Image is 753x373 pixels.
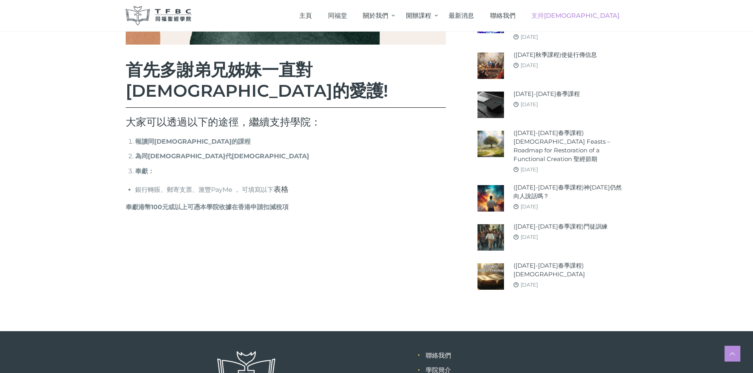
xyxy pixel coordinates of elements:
[126,6,192,25] img: 同福聖經學院 TFBC
[482,4,523,27] a: 聯絡我們
[291,4,320,27] a: 主頁
[477,263,504,290] img: (2024-25年春季課程)聖經神學
[490,12,515,19] span: 聯絡我們
[299,12,312,19] span: 主頁
[521,34,538,40] a: [DATE]
[135,183,446,196] li: 銀行轉賬、郵寄支票、滙豐
[513,129,628,163] a: ([DATE]-[DATE]春季課程) [DEMOGRAPHIC_DATA] Feasts – Roadmap for Restoration of a Functional Creation ...
[725,346,740,362] a: Scroll to top
[521,281,538,288] a: [DATE]
[521,203,538,210] a: [DATE]
[531,12,619,19] span: 支持[DEMOGRAPHIC_DATA]
[126,116,446,128] h5: 大家可以透過以下的途徑，繼續支持學院：
[211,186,289,193] span: PayMe ， 可填寫以下
[320,4,355,27] a: 同福堂
[126,203,181,211] strong: 奉獻港幣 元或以
[477,185,504,212] img: (2024-25年春季課程)神今天仍然向人說話嗎？
[135,167,154,175] strong: 奉獻：
[441,4,482,27] a: 最新消息
[513,183,628,201] a: ([DATE]-[DATE]春季課程)神[DATE]仍然向人說話嗎？
[477,92,504,118] img: 2024-25年春季課程
[477,224,504,251] img: (2024-25年春季課程)門徒訓練
[274,184,289,194] a: 表格
[523,4,628,27] a: 支持[DEMOGRAPHIC_DATA]
[477,52,504,79] img: (2025年秋季課程)使徒行傳信息
[521,101,538,107] a: [DATE]
[477,131,504,157] img: (2024-25年春季課程) Biblical Feasts – Roadmap for Restoration of a Functional Creation 聖經節期
[426,352,451,359] a: 聯絡我們
[181,203,238,211] strong: 上可憑本學院收據在
[521,62,538,68] a: [DATE]
[521,166,538,172] a: [DATE]
[398,4,440,27] a: 開辦課程
[513,261,628,279] a: ([DATE]-[DATE]春季課程)[DEMOGRAPHIC_DATA]
[151,203,162,211] span: 100
[406,12,431,19] span: 開辦課程
[328,12,347,19] span: 同福堂
[513,51,597,59] a: ([DATE]秋季課程)使徒行傳信息
[363,12,388,19] span: 關於我們
[238,203,289,211] strong: 香港申請扣減稅項
[513,222,608,231] a: ([DATE]-[DATE]春季課程)門徒訓練
[135,138,251,145] strong: 報讀同[DEMOGRAPHIC_DATA]的課程
[449,12,474,19] span: 最新消息
[135,152,309,160] strong: 為同[DEMOGRAPHIC_DATA]代[DEMOGRAPHIC_DATA]
[521,234,538,240] a: [DATE]
[513,90,580,98] a: [DATE]-[DATE]春季課程
[126,60,388,101] span: 首先多謝弟兄姊妹一直對[DEMOGRAPHIC_DATA]的愛護!
[355,4,398,27] a: 關於我們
